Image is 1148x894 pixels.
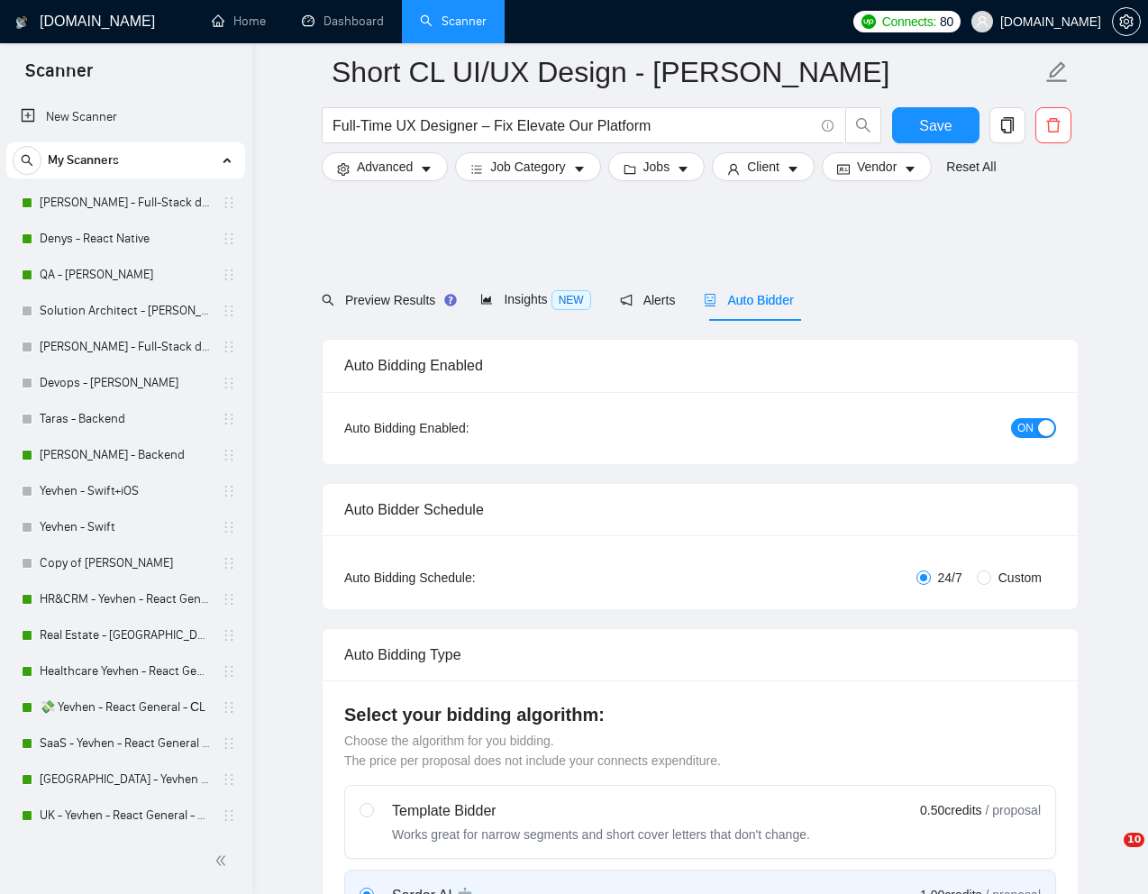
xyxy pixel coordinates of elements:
[40,257,211,293] a: QA - [PERSON_NAME]
[1036,117,1071,133] span: delete
[344,702,1056,727] h4: Select your bidding algorithm:
[1113,14,1140,29] span: setting
[11,58,107,96] span: Scanner
[322,152,448,181] button: settingAdvancedcaret-down
[904,162,916,176] span: caret-down
[620,293,676,307] span: Alerts
[40,185,211,221] a: [PERSON_NAME] - Full-Stack dev
[333,114,814,137] input: Search Freelance Jobs...
[212,14,266,29] a: homeHome
[1017,418,1034,438] span: ON
[1035,107,1071,143] button: delete
[480,293,493,306] span: area-chart
[490,157,565,177] span: Job Category
[337,162,350,176] span: setting
[991,568,1049,588] span: Custom
[946,157,996,177] a: Reset All
[344,734,721,768] span: Choose the algorithm for you bidding. The price per proposal does not include your connects expen...
[40,762,211,798] a: [GEOGRAPHIC_DATA] - Yevhen - React General - СL
[846,117,880,133] span: search
[222,772,236,787] span: holder
[940,12,953,32] span: 80
[990,117,1025,133] span: copy
[222,808,236,823] span: holder
[40,293,211,329] a: Solution Architect - [PERSON_NAME]
[624,162,636,176] span: folder
[13,146,41,175] button: search
[40,689,211,725] a: 💸 Yevhen - React General - СL
[222,484,236,498] span: holder
[6,99,245,135] li: New Scanner
[727,162,740,176] span: user
[222,232,236,246] span: holder
[608,152,706,181] button: folderJobscaret-down
[420,162,433,176] span: caret-down
[40,365,211,401] a: Devops - [PERSON_NAME]
[222,520,236,534] span: holder
[40,617,211,653] a: Real Estate - [GEOGRAPHIC_DATA] - React General - СL
[222,628,236,643] span: holder
[48,142,119,178] span: My Scanners
[40,329,211,365] a: [PERSON_NAME] - Full-Stack dev
[222,268,236,282] span: holder
[222,304,236,318] span: holder
[332,50,1042,95] input: Scanner name...
[1124,833,1144,847] span: 10
[40,473,211,509] a: Yevhen - Swift+iOS
[704,293,793,307] span: Auto Bidder
[222,448,236,462] span: holder
[442,292,459,308] div: Tooltip anchor
[344,568,581,588] div: Auto Bidding Schedule:
[857,157,897,177] span: Vendor
[677,162,689,176] span: caret-down
[40,581,211,617] a: HR&CRM - Yevhen - React General - СL
[392,800,810,822] div: Template Bidder
[551,290,591,310] span: NEW
[40,221,211,257] a: Denys - React Native
[222,700,236,715] span: holder
[892,107,979,143] button: Save
[222,592,236,607] span: holder
[40,401,211,437] a: Taras - Backend
[787,162,799,176] span: caret-down
[14,154,41,167] span: search
[976,15,989,28] span: user
[837,162,850,176] span: idcard
[882,12,936,32] span: Connects:
[920,800,981,820] span: 0.50 credits
[392,826,810,844] div: Works great for narrow segments and short cover letters that don't change.
[15,8,28,37] img: logo
[40,798,211,834] a: UK - Yevhen - React General - СL
[822,120,834,132] span: info-circle
[40,509,211,545] a: Yevhen - Swift
[344,340,1056,391] div: Auto Bidding Enabled
[470,162,483,176] span: bars
[222,412,236,426] span: holder
[919,114,952,137] span: Save
[40,725,211,762] a: SaaS - Yevhen - React General - СL
[222,340,236,354] span: holder
[222,196,236,210] span: holder
[861,14,876,29] img: upwork-logo.png
[40,437,211,473] a: [PERSON_NAME] - Backend
[344,629,1056,680] div: Auto Bidding Type
[357,157,413,177] span: Advanced
[40,653,211,689] a: Healthcare Yevhen - React General - СL
[455,152,600,181] button: barsJob Categorycaret-down
[21,99,231,135] a: New Scanner
[1087,833,1130,876] iframe: Intercom live chat
[986,801,1041,819] span: / proposal
[344,484,1056,535] div: Auto Bidder Schedule
[931,568,970,588] span: 24/7
[214,852,232,870] span: double-left
[1112,14,1141,29] a: setting
[822,152,932,181] button: idcardVendorcaret-down
[222,376,236,390] span: holder
[40,545,211,581] a: Copy of [PERSON_NAME]
[222,736,236,751] span: holder
[643,157,670,177] span: Jobs
[222,556,236,570] span: holder
[573,162,586,176] span: caret-down
[845,107,881,143] button: search
[480,292,590,306] span: Insights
